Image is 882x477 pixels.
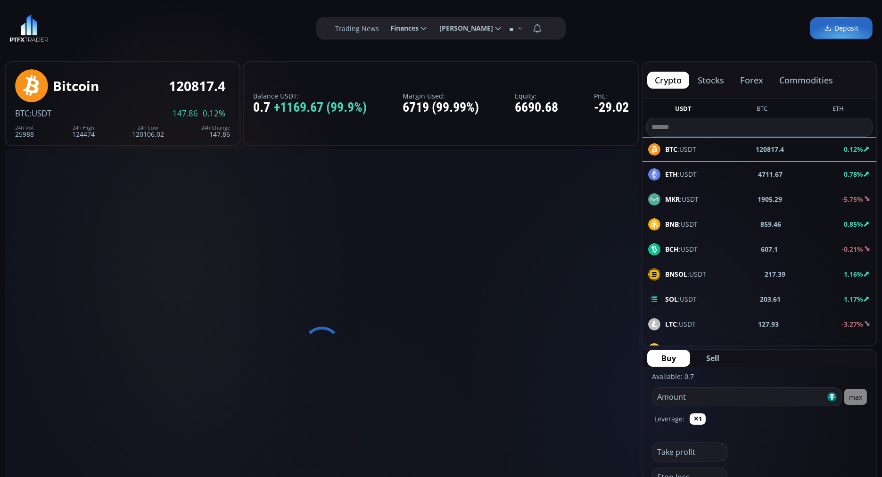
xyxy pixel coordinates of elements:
[760,219,781,229] b: 859.46
[132,125,164,138] div: 120106.02
[844,170,863,179] b: 0.78%
[665,295,678,304] b: SOL
[765,269,785,279] b: 217.39
[515,100,558,115] div: 6690.68
[841,345,863,354] b: -3.55%
[841,245,863,254] b: -0.21%
[829,104,848,116] button: ETH
[665,344,713,354] span: :USDT
[706,353,719,364] span: Sell
[665,169,697,179] span: :USDT
[594,92,629,99] label: PnL:
[15,125,35,138] div: 25988
[384,19,419,38] span: Finances
[72,125,95,138] div: 124474
[132,125,164,131] div: 24h Low
[665,170,678,179] b: ETH
[665,194,699,204] span: :USDT
[72,125,95,131] div: 24h High
[758,194,783,204] b: 1905.29
[15,108,30,119] span: BTC
[647,350,690,367] button: Buy
[665,220,679,229] b: BNB
[844,295,863,304] b: 1.17%
[173,109,198,118] span: 147.86
[15,125,35,131] div: 24h Vol.
[841,320,863,329] b: -3.27%
[654,414,684,424] label: Leverage:
[652,372,694,381] label: Available: 0.7
[201,125,230,138] div: 147.86
[665,270,687,279] b: BNSOL
[661,353,676,364] span: Buy
[665,320,677,329] b: LTC
[665,269,706,279] span: :USDT
[769,344,786,354] b: 26.09
[403,92,479,99] label: Margin Used:
[810,17,873,40] a: Deposit
[665,219,698,229] span: :USDT
[844,220,863,229] b: 0.85%
[403,100,479,115] div: 6719 (99.99%)
[665,244,698,254] span: :USDT
[665,319,696,329] span: :USDT
[733,72,771,89] button: forex
[692,350,734,367] button: Sell
[665,195,680,204] b: MKR
[433,19,493,38] span: [PERSON_NAME]
[753,104,771,116] button: BTC
[824,24,858,33] span: Deposit
[841,195,863,204] b: -5.75%
[758,169,783,179] b: 4711.67
[335,24,379,33] label: Trading News
[53,79,99,93] div: Bitcoin
[9,14,49,42] img: LOGO
[665,345,694,354] b: BANANA
[758,319,779,329] b: 127.93
[690,413,706,425] button: ✕1
[690,72,732,89] button: stocks
[665,294,697,304] span: :USDT
[253,92,367,99] label: Balance USDT:
[274,100,367,115] span: +1169.67 (99.9%)
[665,245,679,254] b: BCH
[594,100,629,115] div: -29.02
[647,72,689,89] button: crypto
[201,125,230,131] div: 24h Change
[30,108,51,119] span: :USDT
[203,109,225,118] span: 0.12%
[844,270,863,279] b: 1.16%
[671,104,695,116] button: USDT
[169,79,225,93] div: 120817.4
[253,100,367,115] div: 0.7
[772,72,841,89] button: commodities
[760,294,781,304] b: 203.61
[515,92,558,99] label: Equity:
[761,244,778,254] b: 607.1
